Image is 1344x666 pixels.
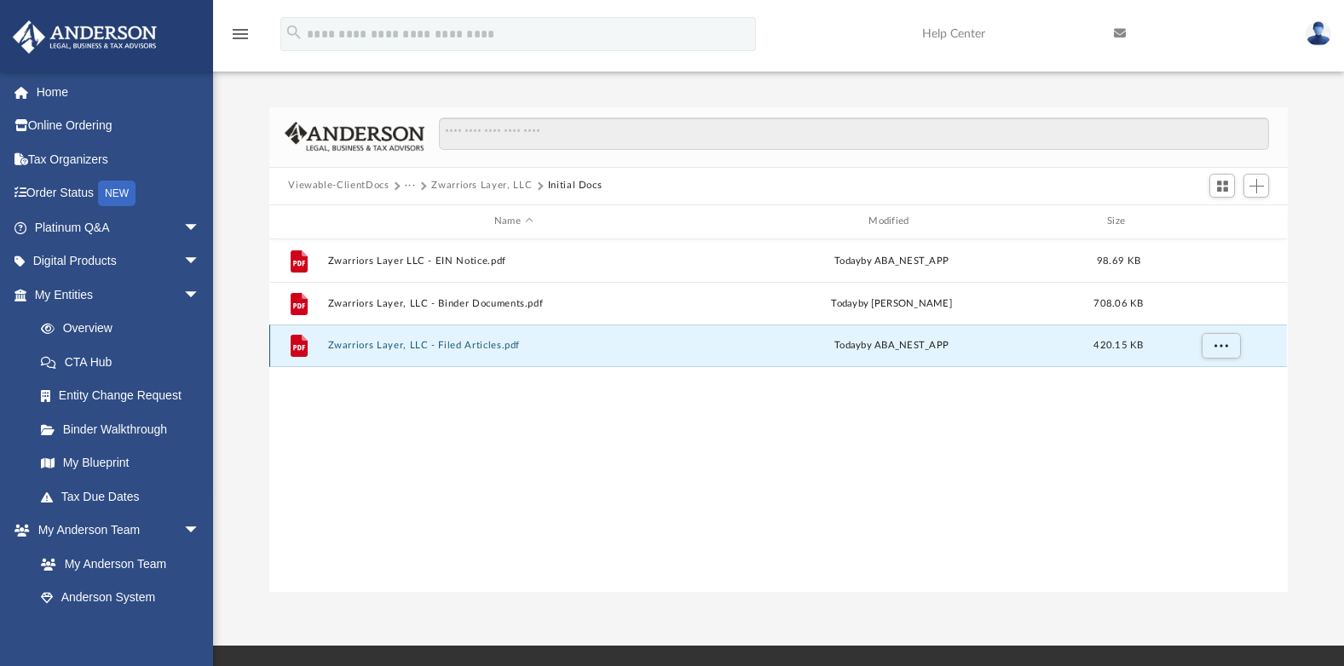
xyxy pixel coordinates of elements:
[288,178,389,193] button: Viewable-ClientDocs
[230,24,251,44] i: menu
[1209,174,1235,198] button: Switch to Grid View
[439,118,1269,150] input: Search files and folders
[328,340,699,351] button: Zwarriors Layer, LLC - Filed Articles.pdf
[183,210,217,245] span: arrow_drop_down
[327,214,699,229] div: Name
[1243,174,1269,198] button: Add
[24,412,226,446] a: Binder Walkthrough
[183,244,217,279] span: arrow_drop_down
[1097,255,1140,265] span: 98.69 KB
[834,341,861,350] span: today
[24,547,209,581] a: My Anderson Team
[24,345,226,379] a: CTA Hub
[405,178,416,193] button: ···
[12,109,226,143] a: Online Ordering
[24,446,217,480] a: My Blueprint
[12,210,226,244] a: Platinum Q&Aarrow_drop_down
[12,75,226,109] a: Home
[12,176,226,211] a: Order StatusNEW
[24,379,226,413] a: Entity Change Request
[8,20,162,54] img: Anderson Advisors Platinum Portal
[183,278,217,313] span: arrow_drop_down
[707,253,1077,268] div: by ABA_NEST_APP
[548,178,603,193] button: Initial Docs
[12,142,226,176] a: Tax Organizers
[706,214,1077,229] div: Modified
[285,23,303,42] i: search
[24,479,226,514] a: Tax Due Dates
[1085,214,1153,229] div: Size
[1202,333,1241,359] button: More options
[832,298,858,307] span: today
[230,32,251,44] a: menu
[1161,214,1280,229] div: id
[1094,341,1144,350] span: 420.15 KB
[1306,21,1331,46] img: User Pic
[24,581,217,615] a: Anderson System
[277,214,320,229] div: id
[707,338,1077,353] div: by ABA_NEST_APP
[12,278,226,312] a: My Entitiesarrow_drop_down
[431,178,532,193] button: Zwarriors Layer, LLC
[269,239,1287,592] div: grid
[24,312,226,346] a: Overview
[328,255,699,267] button: Zwarriors Layer LLC - EIN Notice.pdf
[12,514,217,548] a: My Anderson Teamarrow_drop_down
[707,296,1077,311] div: by [PERSON_NAME]
[328,298,699,309] button: Zwarriors Layer, LLC - Binder Documents.pdf
[1094,298,1144,307] span: 708.06 KB
[183,514,217,548] span: arrow_drop_down
[98,181,136,206] div: NEW
[834,255,861,265] span: today
[12,244,226,278] a: Digital Productsarrow_drop_down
